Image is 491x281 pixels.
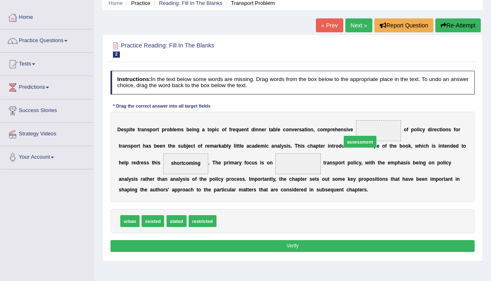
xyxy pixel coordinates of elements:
[121,127,124,133] b: e
[283,127,286,133] b: c
[238,143,240,149] b: t
[277,127,280,133] b: e
[249,143,252,149] b: c
[252,160,255,166] b: u
[117,76,151,82] b: Instructions:
[402,143,405,149] b: o
[390,143,391,149] b: t
[229,127,231,133] b: f
[433,143,436,149] b: s
[246,160,249,166] b: o
[432,143,433,149] b: i
[422,143,423,149] b: i
[230,160,234,166] b: m
[378,160,379,166] b: t
[292,127,295,133] b: v
[330,127,332,133] b: r
[403,160,406,166] b: s
[274,143,277,149] b: n
[143,143,146,149] b: h
[202,127,205,133] b: a
[181,143,184,149] b: u
[212,127,215,133] b: p
[0,76,94,97] a: Predictions
[428,127,431,133] b: d
[313,143,316,149] b: a
[241,143,244,149] b: e
[231,127,233,133] b: r
[158,160,160,166] b: s
[332,127,335,133] b: e
[434,127,437,133] b: e
[395,160,398,166] b: p
[236,143,238,149] b: t
[408,160,410,166] b: s
[218,160,221,166] b: e
[136,160,139,166] b: d
[323,127,328,133] b: m
[359,160,361,166] b: y
[152,160,153,166] b: t
[129,127,131,133] b: i
[307,143,310,149] b: c
[165,127,167,133] b: r
[344,136,376,148] span: assessment
[124,160,126,166] b: l
[298,143,301,149] b: h
[192,127,193,133] b: i
[177,127,181,133] b: m
[405,143,408,149] b: o
[453,143,456,149] b: e
[344,127,347,133] b: s
[444,143,447,149] b: e
[154,143,157,149] b: b
[249,160,252,166] b: c
[446,127,448,133] b: n
[240,143,241,149] b: l
[214,143,217,149] b: a
[163,153,209,174] span: Drop target
[207,127,209,133] b: t
[414,127,417,133] b: o
[255,160,257,166] b: s
[318,127,320,133] b: c
[222,127,225,133] b: o
[167,127,169,133] b: o
[391,143,394,149] b: h
[162,127,164,133] b: p
[188,143,191,149] b: e
[288,143,291,149] b: s
[372,160,375,166] b: h
[227,160,229,166] b: r
[369,160,370,166] b: i
[335,127,338,133] b: h
[333,160,336,166] b: s
[187,143,188,149] b: j
[131,127,132,133] b: t
[157,143,160,149] b: e
[323,143,325,149] b: r
[356,120,401,141] span: Drop target
[134,143,137,149] b: o
[144,127,147,133] b: n
[122,143,125,149] b: a
[137,143,139,149] b: r
[110,103,213,110] div: * Drag the correct answer into all target fields
[207,143,210,149] b: e
[365,160,369,166] b: w
[332,143,334,149] b: t
[235,127,238,133] b: q
[289,127,292,133] b: n
[325,160,327,166] b: r
[139,127,141,133] b: r
[126,127,129,133] b: p
[229,160,230,166] b: i
[336,143,338,149] b: o
[196,127,199,133] b: g
[299,127,302,133] b: s
[208,160,209,166] b: .
[131,160,133,166] b: r
[398,160,401,166] b: h
[178,143,181,149] b: s
[110,240,475,252] button: Verify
